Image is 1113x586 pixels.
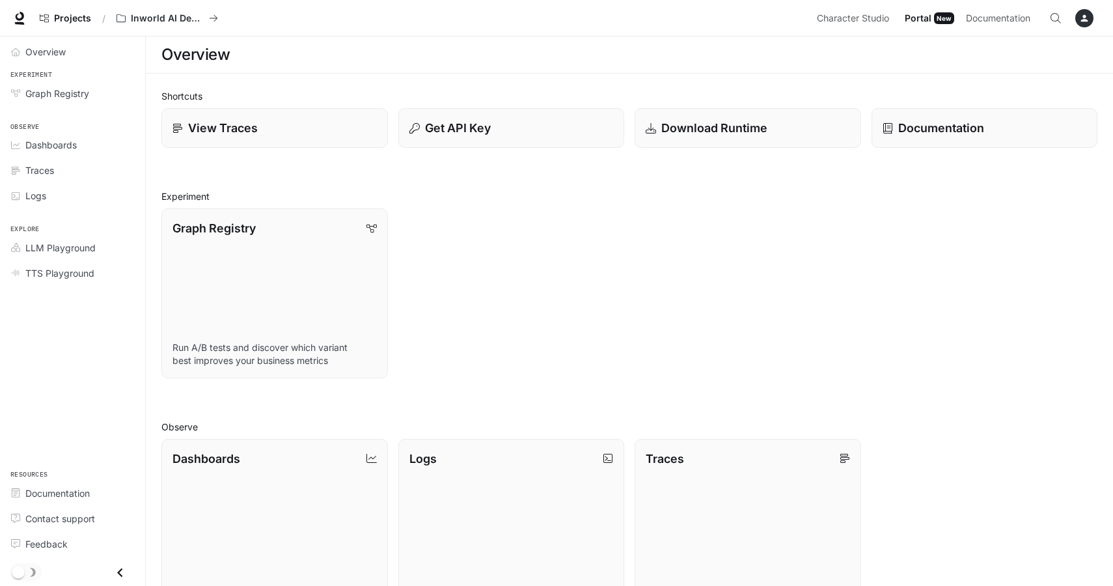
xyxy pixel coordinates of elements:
[172,341,377,367] p: Run A/B tests and discover which variant best improves your business metrics
[12,565,25,579] span: Dark mode toggle
[111,5,224,31] button: All workspaces
[409,450,437,467] p: Logs
[5,236,140,259] a: LLM Playground
[161,89,1097,103] h2: Shortcuts
[812,5,898,31] a: Character Studio
[635,108,861,148] a: Download Runtime
[25,189,46,202] span: Logs
[961,5,1040,31] a: Documentation
[25,537,68,551] span: Feedback
[97,12,111,25] div: /
[25,163,54,177] span: Traces
[900,5,959,31] a: PortalNew
[905,10,931,27] span: Portal
[934,12,954,24] div: New
[172,450,240,467] p: Dashboards
[161,108,388,148] a: View Traces
[398,108,625,148] button: Get API Key
[5,82,140,105] a: Graph Registry
[161,189,1097,203] h2: Experiment
[131,13,204,24] p: Inworld AI Demos
[161,42,230,68] h1: Overview
[5,482,140,505] a: Documentation
[872,108,1098,148] a: Documentation
[1043,5,1069,31] button: Open Command Menu
[646,450,684,467] p: Traces
[5,507,140,530] a: Contact support
[188,119,258,137] p: View Traces
[25,486,90,500] span: Documentation
[5,159,140,182] a: Traces
[5,533,140,555] a: Feedback
[34,5,97,31] a: Go to projects
[966,10,1030,27] span: Documentation
[161,208,388,378] a: Graph RegistryRun A/B tests and discover which variant best improves your business metrics
[5,262,140,285] a: TTS Playground
[161,420,1097,434] h2: Observe
[661,119,767,137] p: Download Runtime
[25,512,95,525] span: Contact support
[5,184,140,207] a: Logs
[25,241,96,255] span: LLM Playground
[25,87,89,100] span: Graph Registry
[5,133,140,156] a: Dashboards
[105,559,135,586] button: Close drawer
[54,13,91,24] span: Projects
[25,266,94,280] span: TTS Playground
[25,45,66,59] span: Overview
[817,10,889,27] span: Character Studio
[425,119,491,137] p: Get API Key
[25,138,77,152] span: Dashboards
[172,219,256,237] p: Graph Registry
[898,119,984,137] p: Documentation
[5,40,140,63] a: Overview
